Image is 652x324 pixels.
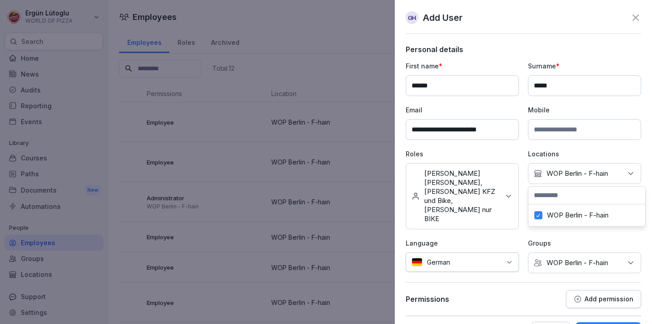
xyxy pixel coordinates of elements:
[528,149,641,159] p: Locations
[406,149,519,159] p: Roles
[406,45,641,54] p: Personal details
[406,11,418,24] div: GH
[547,211,609,219] label: WOP Berlin - F-hain
[406,105,519,115] p: Email
[423,11,463,24] p: Add User
[547,258,608,267] p: WOP Berlin - F-hain
[528,238,641,248] p: Groups
[528,61,641,71] p: Surname
[406,295,449,304] p: Permissions
[585,295,633,303] p: Add permission
[547,169,608,178] p: WOP Berlin - F-hain
[406,238,519,248] p: Language
[566,290,641,308] button: Add permission
[406,252,519,272] div: German
[412,258,422,266] img: de.svg
[406,61,519,71] p: First name
[528,105,641,115] p: Mobile
[424,169,499,223] p: [PERSON_NAME] [PERSON_NAME], [PERSON_NAME] KFZ und Bike, [PERSON_NAME] nur BIKE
